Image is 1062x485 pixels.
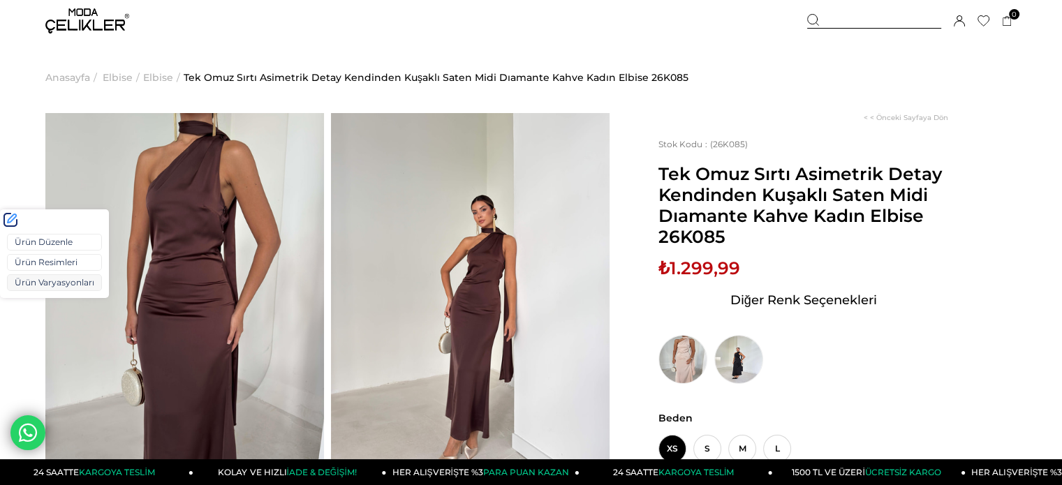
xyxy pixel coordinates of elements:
a: Elbise [143,42,173,113]
span: ÜCRETSİZ KARGO [865,467,941,477]
img: Dıamante Elbise 26K085 [331,113,610,484]
a: 0 [1002,16,1012,27]
img: Tek Omuz Sırtı Asimetrik Detay Kendinden Kuşaklı Saten Midi Dıamante Taş Kadın Elbise 26K085 [658,335,707,384]
a: 24 SAATTEKARGOYA TESLİM [1,459,194,485]
a: Ürün Düzenle [7,234,102,251]
li: > [45,42,101,113]
li: > [103,42,143,113]
img: logo [45,8,129,33]
span: (26K085) [658,139,748,149]
li: > [143,42,184,113]
span: M [728,435,756,463]
a: 1500 TL VE ÜZERİÜCRETSİZ KARGO [773,459,966,485]
span: PARA PUAN KAZAN [483,467,569,477]
span: Tek Omuz Sırtı Asimetrik Detay Kendinden Kuşaklı Saten Midi Dıamante Kahve Kadın Elbise 26K085 [658,163,948,247]
a: Ürün Resimleri [7,254,102,271]
a: HER ALIŞVERİŞTE %3PARA PUAN KAZAN [387,459,580,485]
span: KARGOYA TESLİM [79,467,154,477]
span: İADE & DEĞİŞİM! [286,467,356,477]
a: Anasayfa [45,42,90,113]
a: < < Önceki Sayfaya Dön [864,113,948,122]
a: 24 SAATTEKARGOYA TESLİM [580,459,773,485]
img: Dıamante Elbise 26K085 [45,113,324,484]
span: KARGOYA TESLİM [658,467,734,477]
span: ₺1.299,99 [658,258,740,278]
span: XS [658,435,686,463]
a: Elbise [103,42,133,113]
span: Diğer Renk Seçenekleri [730,289,877,311]
a: Ürün Varyasyonları [7,274,102,291]
span: L [763,435,791,463]
a: KOLAY VE HIZLIİADE & DEĞİŞİM! [193,459,387,485]
span: S [693,435,721,463]
span: Beden [658,412,948,424]
a: Tek Omuz Sırtı Asimetrik Detay Kendinden Kuşaklı Saten Midi Dıamante Kahve Kadın Elbise 26K085 [184,42,688,113]
span: 0 [1009,9,1019,20]
img: Tek Omuz Sırtı Asimetrik Detay Kendinden Kuşaklı Saten Midi Dıamante Siyah Kadın Elbise 26K085 [714,335,763,384]
span: Stok Kodu [658,139,710,149]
